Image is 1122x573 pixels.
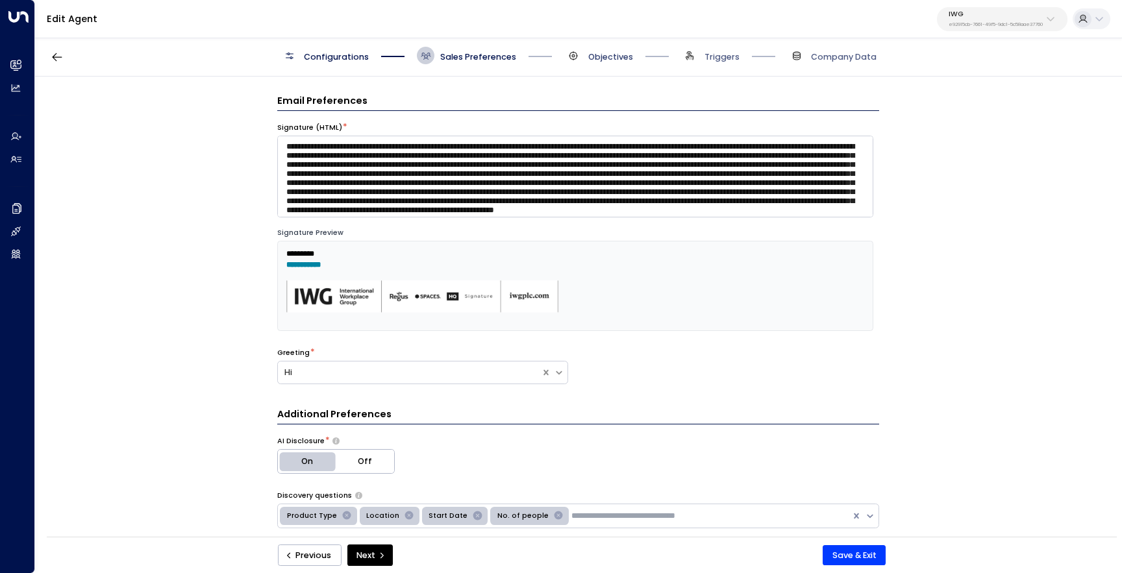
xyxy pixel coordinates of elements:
label: Signature (HTML) [277,123,342,133]
span: Objectives [588,51,633,63]
div: Product Type [283,509,339,523]
label: AI Disclosure [277,436,325,446]
p: e92915cb-7661-49f5-9dc1-5c58aae37760 [949,22,1043,27]
div: Location [362,509,401,523]
button: Save & Exit [823,545,886,566]
span: Configurations [304,51,369,63]
button: Select the types of questions the agent should use to engage leads in initial emails. These help ... [355,492,362,499]
span: Sales Preferences [440,51,516,63]
label: Greeting [277,348,310,358]
div: Signature [286,247,559,324]
button: On [278,450,336,473]
div: Remove Start Date [469,509,485,523]
label: Discovery questions [277,491,352,501]
button: Off [336,450,394,473]
div: Remove No. of people [551,509,566,523]
span: Company Data [811,51,877,63]
a: Edit Agent [47,12,97,25]
span: Triggers [704,51,740,63]
div: Remove Location [401,509,417,523]
p: IWG [949,10,1043,18]
div: Start Date [425,509,469,523]
button: Choose whether the agent should proactively disclose its AI nature in communications or only reve... [332,437,340,445]
img: AIorK4zU2Kz5WUNqa9ifSKC9jFH1hjwenjvh85X70KBOPduETvkeZu4OqG8oPuqbwvp3xfXcMQJCRtwYb-SG [286,280,559,313]
div: Remove Product Type [339,509,355,523]
button: Previous [278,544,342,567]
div: No. of people [493,509,551,523]
button: Next [347,544,393,567]
h3: Email Preferences [277,94,879,111]
div: Hi [284,367,534,379]
div: Platform [277,449,395,474]
div: Signature Preview [277,228,873,238]
h3: Additional Preferences [277,408,879,424]
button: IWGe92915cb-7661-49f5-9dc1-5c58aae37760 [937,7,1067,31]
